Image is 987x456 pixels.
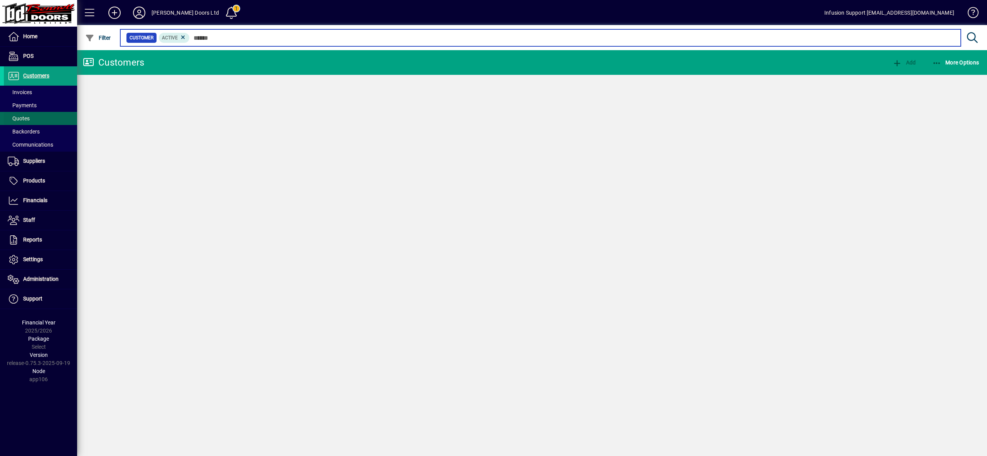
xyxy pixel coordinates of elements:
span: Payments [8,102,37,108]
span: Support [23,296,42,302]
div: [PERSON_NAME] Doors Ltd [152,7,219,19]
span: Reports [23,236,42,243]
span: Filter [85,35,111,41]
span: POS [23,53,34,59]
span: Version [30,352,48,358]
a: Quotes [4,112,77,125]
div: Customers [83,56,144,69]
button: Add [891,56,918,69]
button: More Options [930,56,981,69]
span: Financials [23,197,47,203]
span: Staff [23,217,35,223]
span: Active [162,35,178,41]
a: Products [4,171,77,191]
span: Customers [23,73,49,79]
button: Filter [83,31,113,45]
span: Quotes [8,115,30,122]
span: Products [23,177,45,184]
a: Payments [4,99,77,112]
span: Communications [8,142,53,148]
span: More Options [932,59,979,66]
span: Financial Year [22,319,56,326]
span: Node [32,368,45,374]
a: Staff [4,211,77,230]
a: Home [4,27,77,46]
span: Add [893,59,916,66]
div: Infusion Support [EMAIL_ADDRESS][DOMAIN_NAME] [824,7,954,19]
button: Add [102,6,127,20]
a: Invoices [4,86,77,99]
button: Profile [127,6,152,20]
a: Support [4,289,77,309]
a: Settings [4,250,77,269]
a: Communications [4,138,77,151]
a: Knowledge Base [962,2,977,27]
span: Invoices [8,89,32,95]
span: Administration [23,276,59,282]
span: Suppliers [23,158,45,164]
span: Home [23,33,37,39]
a: Suppliers [4,152,77,171]
span: Settings [23,256,43,262]
a: Administration [4,270,77,289]
mat-chip: Activation Status: Active [159,33,190,43]
a: POS [4,47,77,66]
span: Customer [130,34,153,42]
a: Backorders [4,125,77,138]
span: Package [28,336,49,342]
a: Financials [4,191,77,210]
span: Backorders [8,128,40,135]
a: Reports [4,230,77,250]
